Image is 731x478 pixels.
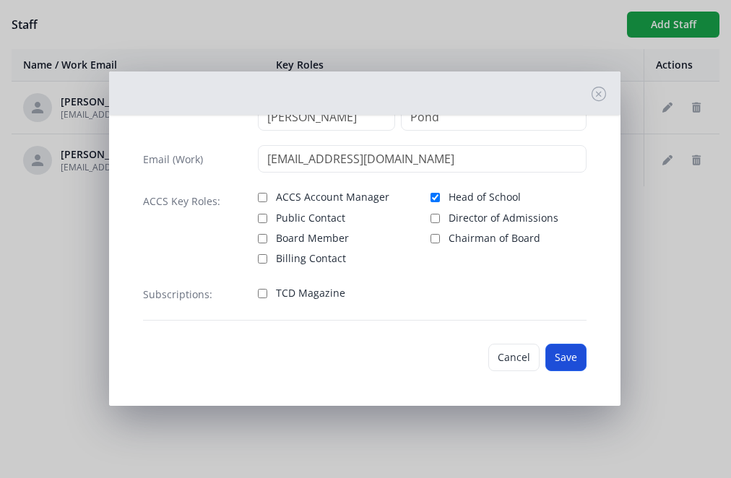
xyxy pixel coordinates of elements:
[276,211,345,225] span: Public Contact
[276,286,345,300] span: TCD Magazine
[258,289,267,298] input: TCD Magazine
[431,193,440,202] input: Head of School
[276,251,346,266] span: Billing Contact
[258,234,267,243] input: Board Member
[258,145,587,173] input: contact@site.com
[143,287,212,302] label: Subscriptions:
[258,103,396,131] input: First Name
[276,231,349,245] span: Board Member
[431,214,440,223] input: Director of Admissions
[488,344,540,371] button: Cancel
[431,234,440,243] input: Chairman of Board
[449,190,521,204] span: Head of School
[449,211,558,225] span: Director of Admissions
[449,231,540,245] span: Chairman of Board
[143,152,203,167] label: Email (Work)
[276,190,389,204] span: ACCS Account Manager
[258,214,267,223] input: Public Contact
[545,344,587,371] button: Save
[143,194,220,209] label: ACCS Key Roles:
[258,254,267,264] input: Billing Contact
[401,103,587,131] input: Last Name
[258,193,267,202] input: ACCS Account Manager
